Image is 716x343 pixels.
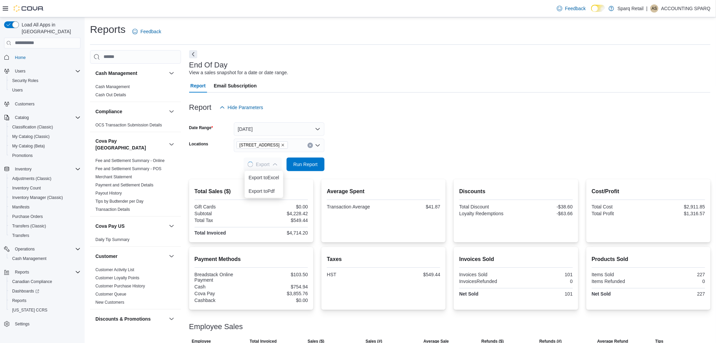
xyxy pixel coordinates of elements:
div: 101 [517,291,573,297]
h3: Customer [95,253,117,260]
button: Users [7,85,83,95]
button: Clear input [308,143,313,148]
a: Payout History [95,191,122,196]
a: Cash Out Details [95,93,126,97]
div: 227 [650,291,705,297]
span: Export to Excel [249,175,279,180]
div: Invoices Sold [459,272,515,277]
span: Catalog [15,115,29,120]
a: Security Roles [9,77,41,85]
span: Inventory Count [12,185,41,191]
span: Export [248,158,277,171]
span: Settings [12,320,81,328]
div: 0 [650,279,705,284]
button: Inventory [12,165,34,173]
div: Cova Pay [GEOGRAPHIC_DATA] [90,157,181,216]
div: $0.00 [252,298,308,303]
button: Cova Pay US [95,223,166,229]
span: Security Roles [9,77,81,85]
div: Transaction Average [327,204,382,209]
span: Washington CCRS [9,306,81,314]
div: Items Refunded [592,279,647,284]
h2: Taxes [327,255,440,263]
div: Subtotal [195,211,250,216]
span: Customer Activity List [95,267,134,273]
span: Operations [15,246,35,252]
span: Classification (Classic) [9,123,81,131]
span: My Catalog (Beta) [12,143,45,149]
span: Purchase Orders [9,213,81,221]
span: [US_STATE] CCRS [12,307,47,313]
button: Manifests [7,202,83,212]
button: Export toPdf [245,184,283,198]
span: Users [9,86,81,94]
button: Discounts & Promotions [95,316,166,322]
div: HST [327,272,382,277]
h3: Discounts & Promotions [95,316,151,322]
button: Compliance [95,108,166,115]
span: Inventory Count [9,184,81,192]
a: Inventory Count [9,184,44,192]
a: Reports [9,297,29,305]
span: Users [15,68,25,74]
span: Transaction Details [95,207,130,212]
button: Cova Pay US [167,222,176,230]
a: Fee and Settlement Summary - POS [95,166,161,171]
button: Inventory Manager (Classic) [7,193,83,202]
p: ACCOUNTING SPARQ [661,4,711,13]
a: Fee and Settlement Summary - Online [95,158,165,163]
div: Cova Pay US [90,236,181,246]
button: Run Report [287,158,325,171]
span: Transfers (Classic) [12,223,46,229]
div: $41.87 [385,204,441,209]
span: Reports [9,297,81,305]
span: Load All Apps in [GEOGRAPHIC_DATA] [19,21,81,35]
span: Export to Pdf [249,188,279,194]
span: Tips by Budtender per Day [95,199,143,204]
a: Dashboards [7,286,83,296]
span: Cash Management [9,255,81,263]
div: -$38.60 [517,204,573,209]
span: Security Roles [12,78,38,83]
button: LoadingExport [244,158,282,171]
button: Transfers (Classic) [7,221,83,231]
a: Cash Management [95,84,130,89]
span: Report [191,79,206,93]
span: Customers [15,101,35,107]
span: Feedback [565,5,586,12]
button: Cash Management [95,70,166,77]
span: Payment and Settlement Details [95,182,153,188]
a: Transfers (Classic) [9,222,49,230]
span: Adjustments (Classic) [12,176,51,181]
div: ACCOUNTING SPARQ [650,4,658,13]
div: $2,911.85 [650,204,705,209]
div: 227 [650,272,705,277]
strong: Net Sold [459,291,478,297]
button: Promotions [7,151,83,160]
span: Email Subscription [214,79,257,93]
a: Customers [12,100,37,108]
div: $754.94 [252,284,308,289]
button: Reports [12,268,32,276]
div: View a sales snapshot for a date or date range. [189,69,288,76]
div: Total Tax [195,218,250,223]
button: My Catalog (Classic) [7,132,83,141]
div: Total Profit [592,211,647,216]
a: New Customers [95,300,124,305]
div: $549.44 [385,272,441,277]
a: Merchant Statement [95,175,132,179]
span: Reports [15,269,29,275]
div: $0.00 [252,204,308,209]
span: OCS Transaction Submission Details [95,122,162,128]
span: Reports [12,268,81,276]
button: Classification (Classic) [7,122,83,132]
span: Run Report [293,161,318,168]
span: My Catalog (Beta) [9,142,81,150]
span: Manifests [12,204,29,210]
a: Settings [12,320,32,328]
button: Discounts & Promotions [167,315,176,323]
button: Customer [167,252,176,260]
button: Canadian Compliance [7,277,83,286]
button: Home [1,53,83,62]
